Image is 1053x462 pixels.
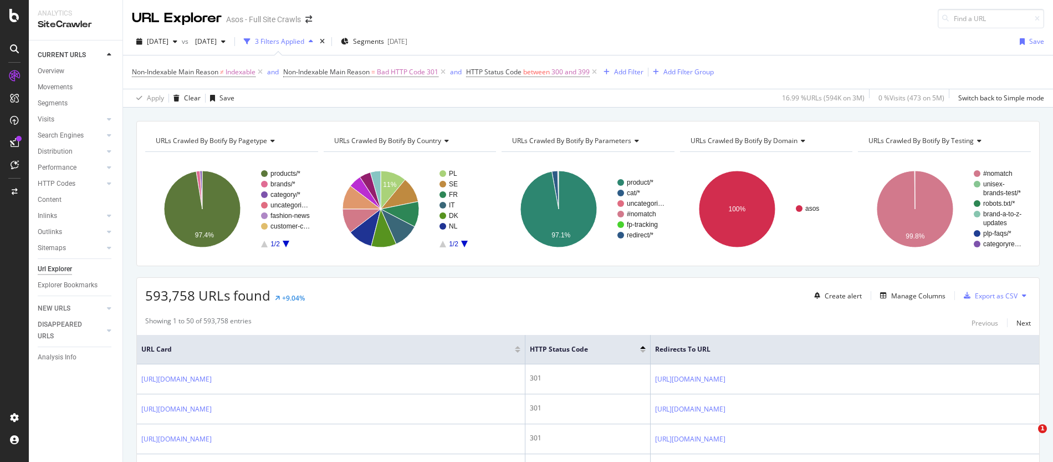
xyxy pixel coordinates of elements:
span: Indexable [226,64,255,80]
div: A chart. [324,161,497,257]
div: Url Explorer [38,263,72,275]
a: Inlinks [38,210,104,222]
a: NEW URLS [38,303,104,314]
button: Save [206,89,234,107]
span: 2025 Aug. 12th [147,37,168,46]
text: fp-tracking [627,221,658,229]
span: 300 and 399 [551,64,590,80]
div: Save [1029,37,1044,46]
a: Outlinks [38,226,104,238]
div: Outlinks [38,226,62,238]
text: product/* [627,179,653,186]
div: Visits [38,114,54,125]
a: [URL][DOMAIN_NAME] [655,404,725,415]
div: Next [1016,318,1031,328]
span: URLs Crawled By Botify By pagetype [156,136,267,145]
h4: URLs Crawled By Botify By pagetype [154,132,308,150]
button: and [450,67,462,77]
input: Find a URL [938,9,1044,28]
button: Add Filter Group [648,65,714,79]
text: NL [449,222,458,230]
text: unisex- [983,180,1005,188]
div: Add Filter Group [663,67,714,77]
span: between [523,67,550,77]
button: Switch back to Simple mode [954,89,1044,107]
text: customer-c… [270,222,310,230]
text: IT [449,201,455,209]
span: vs [182,37,191,46]
div: HTTP Codes [38,178,75,190]
div: URL Explorer [132,9,222,28]
div: [DATE] [387,37,407,46]
text: 11% [383,181,396,189]
button: Next [1016,316,1031,329]
a: Explorer Bookmarks [38,280,115,291]
text: fashion-news [270,212,310,220]
text: #nomatch [983,170,1013,177]
div: SiteCrawler [38,18,114,31]
a: [URL][DOMAIN_NAME] [141,434,212,445]
a: [URL][DOMAIN_NAME] [655,374,725,385]
span: HTTP Status Code [466,67,522,77]
text: 97.4% [195,231,214,239]
div: A chart. [680,161,853,257]
a: [URL][DOMAIN_NAME] [141,404,212,415]
span: URLs Crawled By Botify By testing [868,136,974,145]
button: 3 Filters Applied [239,33,318,50]
span: Segments [353,37,384,46]
div: Manage Columns [891,291,945,301]
div: +9.04% [282,293,305,303]
div: Showing 1 to 50 of 593,758 entries [145,316,252,329]
text: categoryre… [983,240,1021,248]
iframe: Intercom live chat [1015,424,1042,451]
div: Clear [184,93,201,103]
text: FR [449,191,458,199]
span: 593,758 URLs found [145,286,270,304]
div: arrow-right-arrow-left [305,16,312,23]
text: 97.1% [551,231,570,239]
text: uncategori… [270,201,308,209]
text: DK [449,212,458,220]
div: and [267,67,279,77]
h4: URLs Crawled By Botify By parameters [510,132,664,150]
span: 1 [1038,424,1047,433]
text: cat/* [627,189,640,197]
button: and [267,67,279,77]
button: Add Filter [599,65,643,79]
h4: URLs Crawled By Botify By domain [688,132,843,150]
div: Overview [38,65,64,77]
div: Sitemaps [38,242,66,254]
text: #nomatch [627,210,656,218]
span: URLs Crawled By Botify By domain [691,136,798,145]
span: URLs Crawled By Botify By parameters [512,136,631,145]
svg: A chart. [858,161,1031,257]
button: Previous [972,316,998,329]
h4: URLs Crawled By Botify By testing [866,132,1021,150]
div: Performance [38,162,76,174]
div: 3 Filters Applied [255,37,304,46]
button: Apply [132,89,164,107]
button: Create alert [810,287,862,304]
a: [URL][DOMAIN_NAME] [141,374,212,385]
span: URL Card [141,344,512,354]
div: 16.99 % URLs ( 594K on 3M ) [782,93,865,103]
span: ≠ [220,67,224,77]
div: A chart. [502,161,674,257]
a: Overview [38,65,115,77]
div: 301 [530,403,646,413]
button: [DATE] [191,33,230,50]
div: Movements [38,82,73,93]
text: plp-faqs/* [983,230,1011,237]
a: Search Engines [38,130,104,141]
svg: A chart. [145,161,318,257]
span: = [371,67,375,77]
div: Analysis Info [38,352,76,363]
text: 1/2 [270,240,280,248]
span: URLs Crawled By Botify By country [334,136,441,145]
div: Apply [147,93,164,103]
a: Segments [38,98,115,109]
h4: URLs Crawled By Botify By country [332,132,487,150]
a: Visits [38,114,104,125]
a: Url Explorer [38,263,115,275]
